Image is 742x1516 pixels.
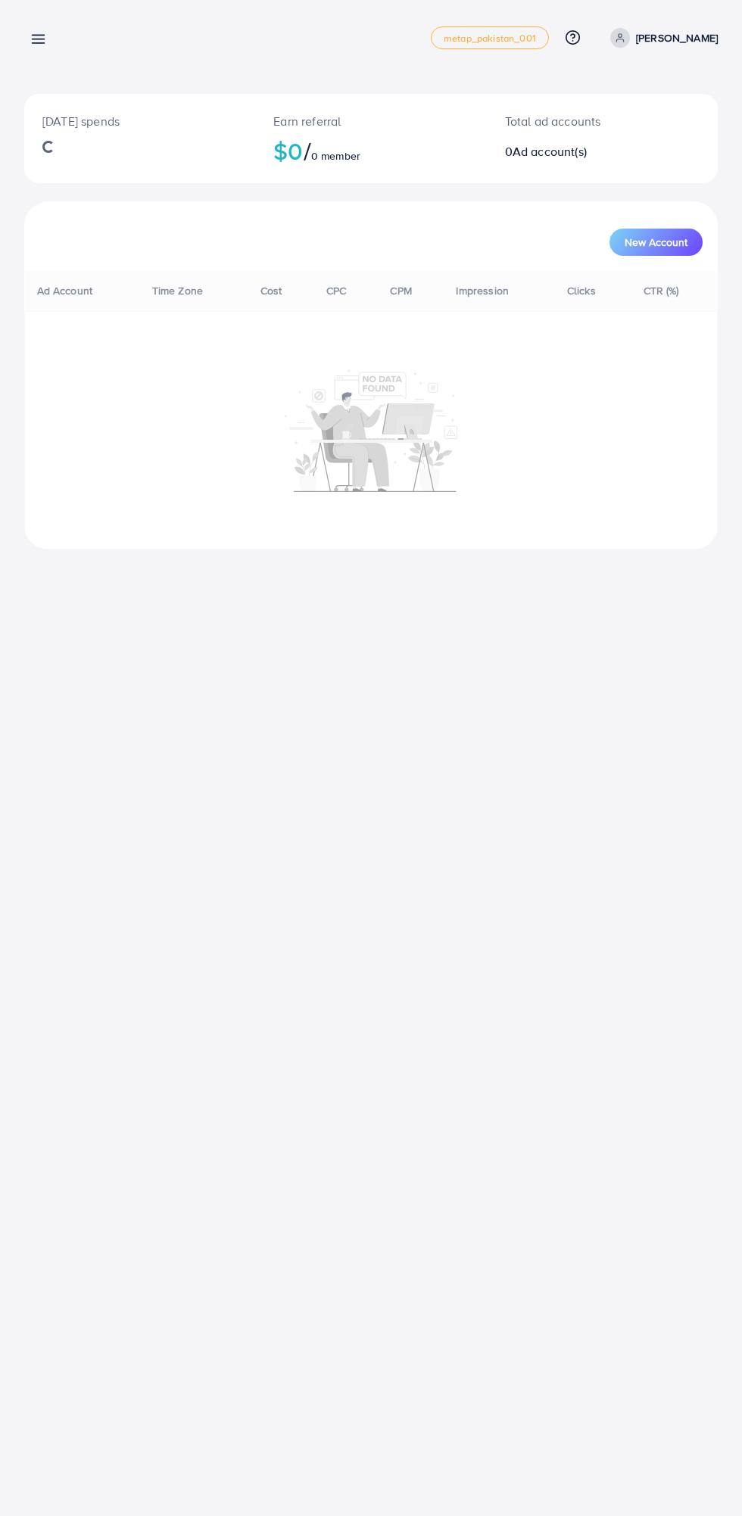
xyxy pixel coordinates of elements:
h2: $0 [273,136,468,165]
p: Earn referral [273,112,468,130]
h2: 0 [505,145,642,159]
span: / [304,133,311,168]
span: 0 member [311,148,360,163]
a: [PERSON_NAME] [604,28,718,48]
button: New Account [609,229,703,256]
span: New Account [625,237,687,247]
p: [DATE] spends [42,112,237,130]
span: Ad account(s) [513,143,587,160]
a: metap_pakistan_001 [431,26,549,49]
p: [PERSON_NAME] [636,29,718,47]
p: Total ad accounts [505,112,642,130]
span: metap_pakistan_001 [444,33,536,43]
